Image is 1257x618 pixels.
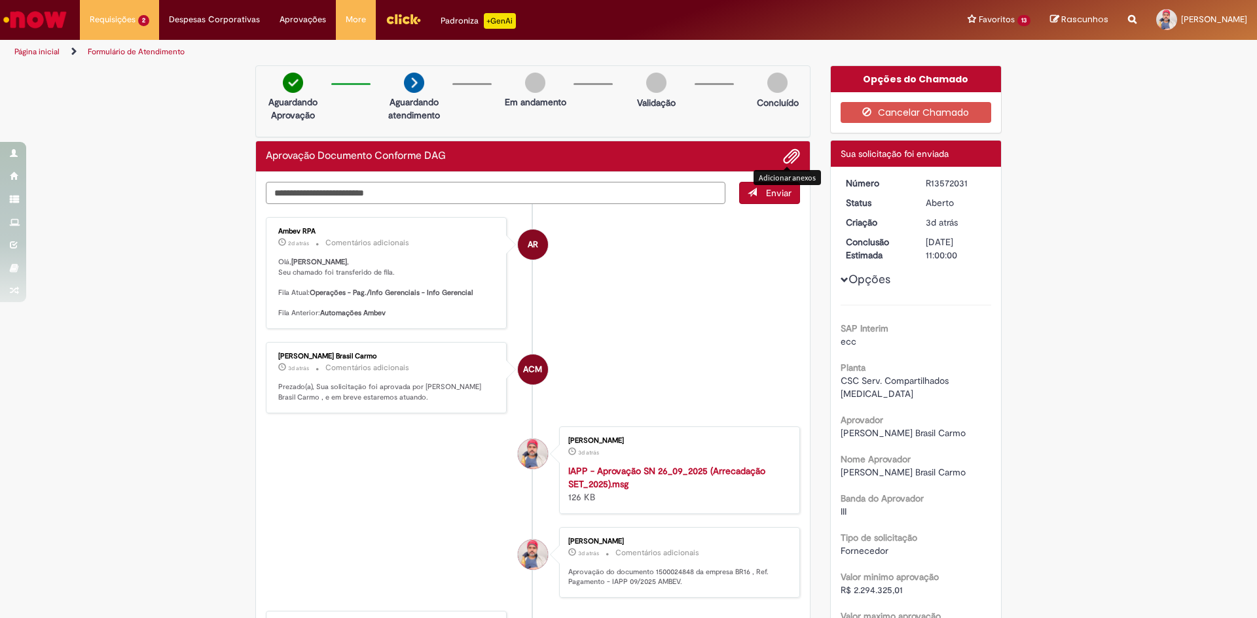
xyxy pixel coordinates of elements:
[841,375,951,400] span: CSC Serv. Compartilhados [MEDICAL_DATA]
[310,288,473,298] b: Operações - Pag./Info Gerenciais - Info Gerencial
[386,9,421,29] img: click_logo_yellow_360x200.png
[831,66,1002,92] div: Opções do Chamado
[138,15,149,26] span: 2
[836,196,917,209] dt: Status
[518,540,548,570] div: Bruno Cazarin
[841,532,917,543] b: Tipo de solicitação
[261,95,325,122] p: Aguardando Aprovação
[841,492,924,504] b: Banda do Aprovador
[766,187,792,199] span: Enviar
[841,545,888,557] span: Fornecedor
[836,235,917,262] dt: Conclusão Estimada
[767,73,788,93] img: img-circle-grey.png
[926,216,987,229] div: 26/09/2025 17:29:16
[278,352,496,360] div: [PERSON_NAME] Brasil Carmo
[441,13,516,29] div: Padroniza
[484,13,516,29] p: +GenAi
[841,102,992,123] button: Cancelar Chamado
[291,257,347,267] b: [PERSON_NAME]
[568,567,786,587] p: Aprovação do documento 1500024848 da empresa BR16 , Ref. Pagamento - IAPP 09/2025 AMBEV.
[1050,14,1108,26] a: Rascunhos
[568,464,786,504] div: 126 KB
[841,584,903,596] span: R$ 2.294.325,01
[288,239,309,247] span: 2d atrás
[926,177,987,190] div: R13572031
[578,549,599,557] span: 3d atrás
[325,237,409,249] small: Comentários adicionais
[841,466,966,478] span: [PERSON_NAME] Brasil Carmo
[88,46,185,57] a: Formulário de Atendimento
[288,364,309,372] span: 3d atrás
[288,364,309,372] time: 26/09/2025 17:56:09
[278,382,496,402] p: Prezado(a), Sua solicitação foi aprovada por [PERSON_NAME] Brasil Carmo , e em breve estaremos at...
[615,547,699,558] small: Comentários adicionais
[1181,14,1247,25] span: [PERSON_NAME]
[637,96,676,109] p: Validação
[518,354,548,385] div: Ana Carolina Macieira Brasil Carmo
[568,437,786,445] div: [PERSON_NAME]
[841,362,865,373] b: Planta
[926,216,958,228] span: 3d atrás
[266,150,446,162] h2: Aprovação Documento Conforme DAG Histórico de tíquete
[568,465,765,490] a: IAPP - Aprovação SN 26_09_2025 (Arrecadação SET_2025).msg
[518,439,548,469] div: Bruno Cazarin
[578,449,599,456] time: 26/09/2025 17:40:57
[739,182,800,204] button: Enviar
[578,549,599,557] time: 26/09/2025 17:29:29
[523,354,542,385] span: ACM
[278,228,496,235] div: Ambev RPA
[288,239,309,247] time: 27/09/2025 09:31:50
[926,196,987,209] div: Aberto
[90,13,136,26] span: Requisições
[169,13,260,26] span: Despesas Corporativas
[320,308,386,318] b: Automações Ambev
[14,46,60,57] a: Página inicial
[841,571,939,583] b: Valor minimo aprovação
[346,13,366,26] span: More
[926,235,987,262] div: [DATE] 11:00:00
[757,96,799,109] p: Concluído
[283,73,303,93] img: check-circle-green.png
[525,73,545,93] img: img-circle-grey.png
[10,40,828,64] ul: Trilhas de página
[841,322,888,334] b: SAP Interim
[1017,15,1030,26] span: 13
[783,148,800,165] button: Adicionar anexos
[836,177,917,190] dt: Número
[841,506,847,517] span: III
[382,95,446,122] p: Aguardando atendimento
[404,73,424,93] img: arrow-next.png
[836,216,917,229] dt: Criação
[578,449,599,456] span: 3d atrás
[841,414,883,426] b: Aprovador
[528,229,538,260] span: AR
[266,182,725,204] textarea: Digite sua mensagem aqui...
[1061,13,1108,26] span: Rascunhos
[518,230,548,260] div: Ambev RPA
[280,13,326,26] span: Aprovações
[505,95,566,109] p: Em andamento
[568,538,786,545] div: [PERSON_NAME]
[754,170,821,185] div: Adicionar anexos
[979,13,1015,26] span: Favoritos
[325,362,409,373] small: Comentários adicionais
[1,7,69,33] img: ServiceNow
[646,73,666,93] img: img-circle-grey.png
[926,216,958,228] time: 26/09/2025 17:29:16
[278,257,496,318] p: Olá, , Seu chamado foi transferido de fila. Fila Atual: Fila Anterior:
[841,427,966,439] span: [PERSON_NAME] Brasil Carmo
[841,335,856,347] span: ecc
[841,453,911,465] b: Nome Aprovador
[841,148,949,160] span: Sua solicitação foi enviada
